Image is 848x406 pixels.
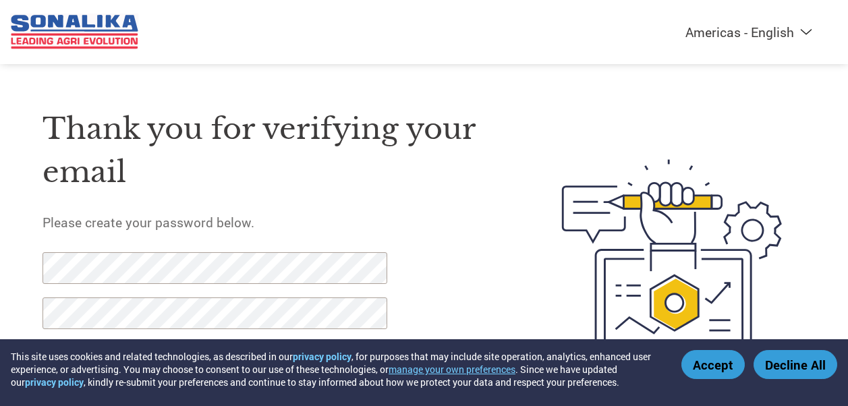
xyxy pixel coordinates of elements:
a: privacy policy [293,350,351,363]
h1: Thank you for verifying your email [43,107,501,194]
h5: Please create your password below. [43,214,501,231]
button: Decline All [754,350,837,379]
img: ITL [10,13,139,51]
button: manage your own preferences [389,363,515,376]
button: Accept [681,350,745,379]
div: This site uses cookies and related technologies, as described in our , for purposes that may incl... [11,350,662,388]
a: privacy policy [25,376,84,388]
